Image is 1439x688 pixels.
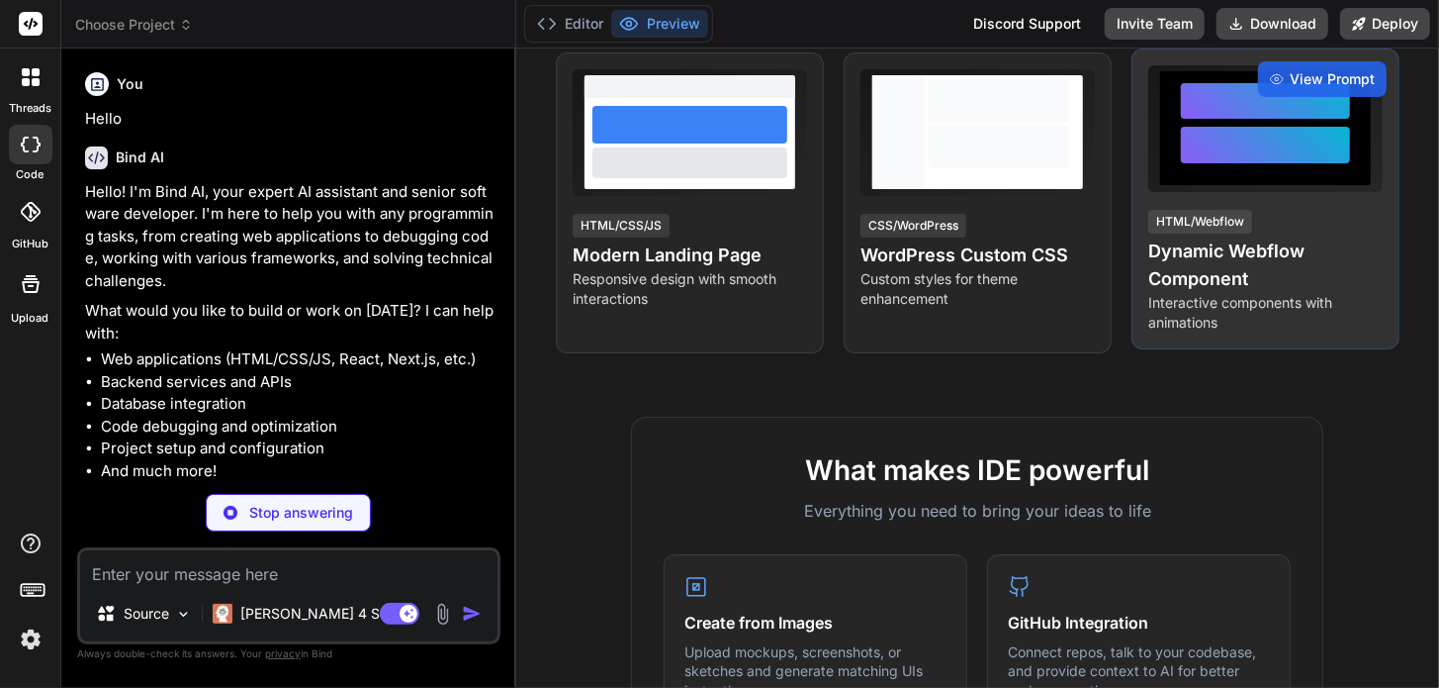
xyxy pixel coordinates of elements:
p: Always double-check its answers. Your in Bind [77,644,500,663]
span: privacy [265,647,301,659]
p: Hello! I'm Bind AI, your expert AI assistant and senior software developer. I'm here to help you ... [85,181,496,293]
img: Pick Models [175,606,192,623]
p: Stop answering [249,503,353,523]
p: Custom styles for theme enhancement [860,269,1095,309]
p: Hello [85,108,496,131]
li: And much more! [101,460,496,483]
li: Code debugging and optimization [101,416,496,439]
h6: You [117,74,143,94]
button: Editor [529,10,611,38]
img: icon [462,604,482,624]
p: Responsive design with smooth interactions [573,269,807,309]
div: CSS/WordPress [860,214,966,238]
img: Claude 4 Sonnet [213,604,232,624]
h4: Modern Landing Page [573,242,807,269]
span: Choose Project [75,15,193,35]
li: Backend services and APIs [101,371,496,394]
h4: WordPress Custom CSS [860,242,1095,269]
h4: Dynamic Webflow Component [1148,238,1383,293]
button: Preview [611,10,708,38]
div: Discord Support [961,8,1093,40]
label: code [17,166,45,183]
div: HTML/CSS/JS [573,214,670,238]
li: Web applications (HTML/CSS/JS, React, Next.js, etc.) [101,348,496,371]
p: [PERSON_NAME] 4 S.. [240,604,388,624]
li: Project setup and configuration [101,438,496,460]
li: Database integration [101,393,496,416]
button: Deploy [1340,8,1430,40]
img: attachment [431,603,454,626]
p: Everything you need to bring your ideas to life [664,499,1291,523]
div: HTML/Webflow [1148,210,1252,234]
h4: GitHub Integration [1008,611,1270,635]
h6: Bind AI [116,147,164,167]
button: Invite Team [1105,8,1205,40]
h2: What makes IDE powerful [664,449,1291,491]
p: Source [124,604,169,624]
img: settings [14,623,47,656]
span: View Prompt [1290,69,1375,89]
p: Interactive components with animations [1148,293,1383,333]
h4: Create from Images [684,611,946,635]
label: GitHub [12,236,48,252]
p: What would you like to build or work on [DATE]? I can help with: [85,300,496,344]
button: Download [1216,8,1328,40]
label: Upload [12,310,49,327]
label: threads [9,100,51,117]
